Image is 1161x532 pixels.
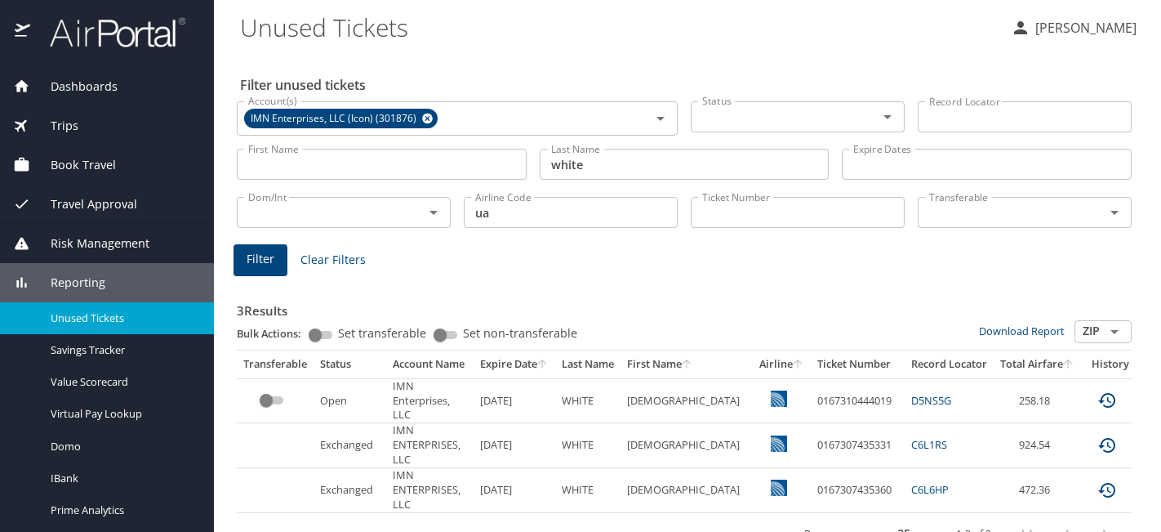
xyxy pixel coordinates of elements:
button: Open [1103,320,1126,343]
span: Dashboards [30,78,118,96]
span: Risk Management [30,235,149,253]
th: Total Airfare [994,351,1081,378]
div: IMN Enterprises, LLC (Icon) (301876) [244,109,438,128]
span: Travel Approval [30,195,137,213]
td: IMN Enterprises, LLC [386,378,474,423]
th: Expire Date [474,351,555,378]
td: 472.36 [994,468,1081,512]
td: [DATE] [474,468,555,512]
td: [DEMOGRAPHIC_DATA] [621,468,753,512]
th: Record Locator [905,351,994,378]
span: Trips [30,117,78,135]
button: sort [682,360,693,370]
td: 0167307435360 [811,468,905,512]
td: [DATE] [474,378,555,423]
button: Filter [234,244,287,276]
td: 258.18 [994,378,1081,423]
img: United Airlines [771,480,787,496]
button: Open [1103,201,1126,224]
img: icon-airportal.png [15,16,32,48]
td: Open [314,378,386,423]
button: sort [793,360,804,370]
span: Savings Tracker [51,342,194,358]
span: Clear Filters [300,250,366,270]
th: Account Name [386,351,474,378]
img: 8rwABk7GC6UtGatwAAAABJRU5ErkJggg== [771,391,787,407]
a: C6L1RS [911,437,947,452]
span: IMN Enterprises, LLC (Icon) (301876) [244,110,426,127]
td: [DEMOGRAPHIC_DATA] [621,423,753,467]
a: D5NS5G [911,393,951,408]
td: WHITE [555,378,621,423]
button: [PERSON_NAME] [1004,13,1143,42]
span: Value Scorecard [51,374,194,390]
div: Transferable [243,357,307,372]
td: IMN ENTERPRISES, LLC [386,468,474,512]
img: airportal-logo.png [32,16,185,48]
span: Domo [51,439,194,454]
th: Last Name [555,351,621,378]
p: Bulk Actions: [237,326,314,341]
a: Download Report [979,324,1065,338]
button: Open [876,105,899,128]
td: 924.54 [994,423,1081,467]
span: Filter [247,249,274,270]
td: [DEMOGRAPHIC_DATA] [621,378,753,423]
span: Unused Tickets [51,311,194,326]
button: Open [649,107,672,130]
span: Virtual Pay Lookup [51,406,194,422]
th: History [1081,351,1140,378]
span: IBank [51,471,194,486]
a: C6L6HP [911,482,949,497]
img: United Airlines [771,436,787,452]
h1: Unused Tickets [240,2,998,52]
th: Ticket Number [811,351,905,378]
p: [PERSON_NAME] [1030,18,1137,38]
button: sort [1063,360,1074,370]
span: Set non-transferable [463,328,577,339]
span: Reporting [30,274,105,292]
span: Set transferable [338,328,426,339]
td: WHITE [555,423,621,467]
td: 0167307435331 [811,423,905,467]
h3: 3 Results [237,292,1132,320]
span: Prime Analytics [51,503,194,518]
span: Book Travel [30,156,116,174]
td: WHITE [555,468,621,512]
h2: Filter unused tickets [240,72,1135,98]
td: 0167310444019 [811,378,905,423]
th: Status [314,351,386,378]
td: IMN ENTERPRISES, LLC [386,423,474,467]
td: Exchanged [314,468,386,512]
th: First Name [621,351,753,378]
td: [DATE] [474,423,555,467]
button: Open [422,201,445,224]
td: Exchanged [314,423,386,467]
button: Clear Filters [294,245,372,275]
button: sort [537,360,549,370]
th: Airline [753,351,811,378]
